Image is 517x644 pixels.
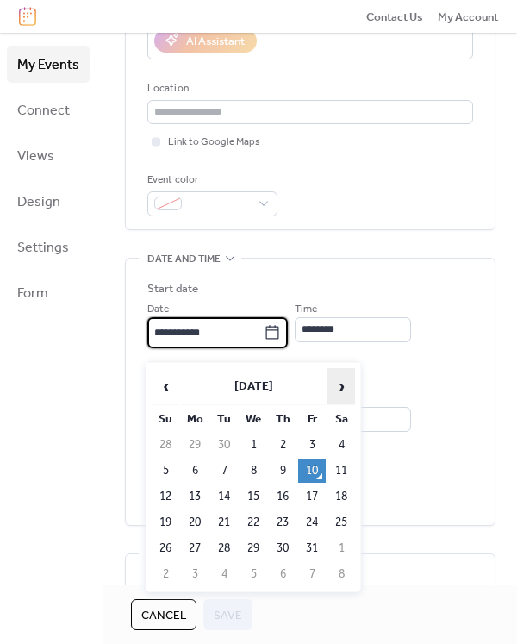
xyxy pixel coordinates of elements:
td: 9 [269,459,296,483]
img: logo [19,7,36,26]
td: 11 [327,459,355,483]
a: Form [7,274,90,311]
td: 16 [269,485,296,509]
span: Link to Google Maps [168,134,260,151]
div: Location [147,80,470,97]
td: 26 [152,536,179,560]
a: My Events [7,46,90,83]
span: › [328,369,354,403]
span: Design [17,189,60,216]
td: 6 [269,562,296,586]
td: 27 [181,536,209,560]
div: Event color [147,172,274,189]
td: 14 [210,485,238,509]
div: Start date [147,280,198,297]
td: 28 [152,433,179,457]
td: 17 [298,485,326,509]
td: 8 [240,459,267,483]
td: 10 [298,459,326,483]
a: My Account [438,8,498,25]
td: 15 [240,485,267,509]
span: ‹ [153,369,178,403]
th: Th [269,407,296,431]
a: Contact Us [366,8,423,25]
td: 2 [152,562,179,586]
button: Cancel [131,599,196,630]
th: [DATE] [181,368,326,405]
td: 30 [269,536,296,560]
td: 19 [152,510,179,535]
td: 2 [269,433,296,457]
th: Mo [181,407,209,431]
td: 1 [327,536,355,560]
th: Su [152,407,179,431]
td: 31 [298,536,326,560]
a: Views [7,137,90,174]
span: Settings [17,234,69,261]
td: 18 [327,485,355,509]
span: Date [147,301,169,318]
td: 1 [240,433,267,457]
td: 29 [181,433,209,457]
th: Tu [210,407,238,431]
td: 12 [152,485,179,509]
td: 3 [298,433,326,457]
td: 8 [327,562,355,586]
td: 28 [210,536,238,560]
td: 5 [240,562,267,586]
td: 4 [327,433,355,457]
td: 29 [240,536,267,560]
span: Date and time [147,250,221,267]
td: 13 [181,485,209,509]
td: 24 [298,510,326,535]
a: Settings [7,228,90,266]
td: 20 [181,510,209,535]
span: Contact Us [366,9,423,26]
td: 25 [327,510,355,535]
td: 23 [269,510,296,535]
td: 7 [298,562,326,586]
span: My Account [438,9,498,26]
th: Sa [327,407,355,431]
td: 5 [152,459,179,483]
td: 7 [210,459,238,483]
td: 4 [210,562,238,586]
span: My Events [17,52,79,78]
span: Cancel [141,607,186,624]
span: Connect [17,97,70,124]
span: Time [295,301,317,318]
td: 22 [240,510,267,535]
span: Form [17,280,48,307]
th: Fr [298,407,326,431]
th: We [240,407,267,431]
a: Connect [7,91,90,128]
span: Views [17,143,54,170]
td: 6 [181,459,209,483]
td: 3 [181,562,209,586]
td: 21 [210,510,238,535]
td: 30 [210,433,238,457]
a: Design [7,183,90,220]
